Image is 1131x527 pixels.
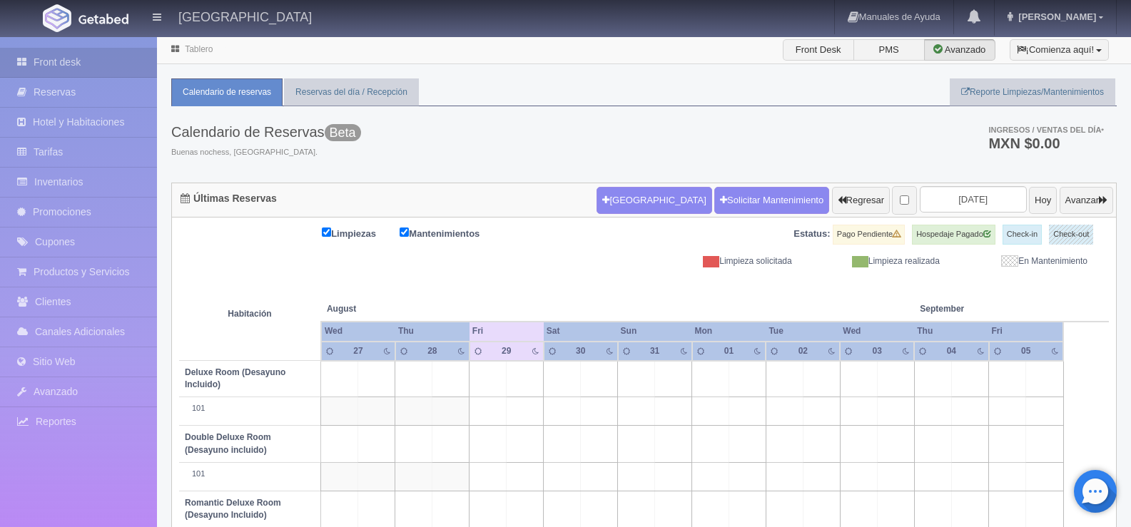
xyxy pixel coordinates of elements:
[400,225,501,241] label: Mantenimientos
[185,498,281,520] b: Romantic Deluxe Room (Desayuno Incluido)
[185,367,285,389] b: Deluxe Room (Desayuno Incluido)
[395,322,470,341] th: Thu
[853,39,925,61] label: PMS
[793,227,830,241] label: Estatus:
[1029,187,1057,214] button: Hoy
[792,345,814,357] div: 02
[321,322,395,341] th: Wed
[78,14,128,24] img: Getabed
[400,227,409,237] input: Mantenimientos
[655,255,803,267] div: Limpieza solicitada
[914,322,988,341] th: Thu
[228,309,271,319] strong: Habitación
[766,322,840,341] th: Tue
[171,124,361,140] h3: Calendario de Reservas
[185,432,271,454] b: Double Deluxe Room (Desayuno incluido)
[924,39,995,61] label: Avanzado
[43,4,71,32] img: Getabed
[832,187,890,214] button: Regresar
[185,44,213,54] a: Tablero
[185,403,315,414] div: 101
[940,345,963,357] div: 04
[988,126,1104,134] span: Ingresos / Ventas del día
[178,7,312,25] h4: [GEOGRAPHIC_DATA]
[1049,225,1093,245] label: Check-out
[988,136,1104,150] h3: MXN $0.00
[912,225,995,245] label: Hospedaje Pagado
[322,225,397,241] label: Limpiezas
[866,345,888,357] div: 03
[322,227,331,237] input: Limpiezas
[950,255,1098,267] div: En Mantenimiento
[544,322,618,341] th: Sat
[644,345,666,357] div: 31
[597,187,711,214] button: [GEOGRAPHIC_DATA]
[171,78,283,106] a: Calendario de reservas
[325,124,361,141] span: Beta
[327,303,464,315] span: August
[783,39,854,61] label: Front Desk
[284,78,419,106] a: Reservas del día / Recepción
[718,345,740,357] div: 01
[185,469,315,480] div: 101
[989,322,1063,341] th: Fri
[618,322,692,341] th: Sun
[1003,225,1042,245] label: Check-in
[1015,345,1037,357] div: 05
[181,193,277,204] h4: Últimas Reservas
[692,322,766,341] th: Mon
[1060,187,1113,214] button: Avanzar
[833,225,905,245] label: Pago Pendiente
[1015,11,1096,22] span: [PERSON_NAME]
[1010,39,1109,61] button: ¡Comienza aquí!
[714,187,829,214] a: Solicitar Mantenimiento
[495,345,517,357] div: 29
[950,78,1115,106] a: Reporte Limpiezas/Mantenimientos
[840,322,914,341] th: Wed
[171,147,361,158] span: Buenas nochess, [GEOGRAPHIC_DATA].
[347,345,369,357] div: 27
[569,345,592,357] div: 30
[421,345,443,357] div: 28
[803,255,950,267] div: Limpieza realizada
[920,303,1058,315] span: September
[470,322,544,341] th: Fri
